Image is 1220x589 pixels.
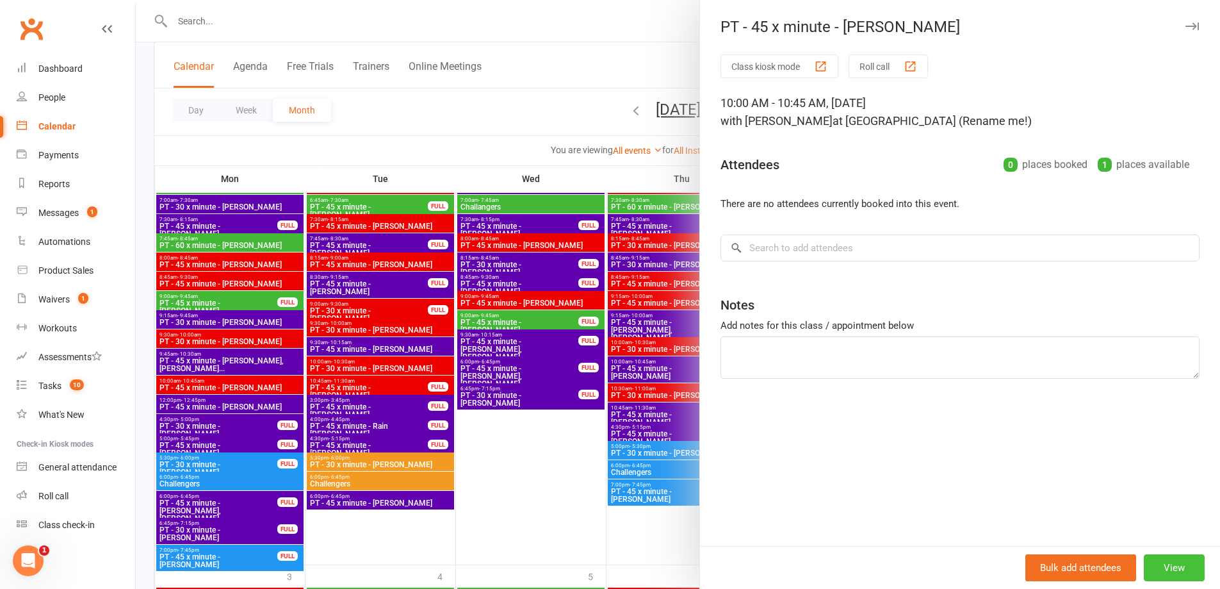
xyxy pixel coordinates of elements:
span: 1 [87,206,97,217]
div: Notes [720,296,754,314]
div: PT - 45 x minute - [PERSON_NAME] [700,18,1220,36]
div: places available [1098,156,1189,174]
button: View [1144,554,1205,581]
a: People [17,83,135,112]
div: Roll call [38,491,69,501]
div: Class check-in [38,520,95,530]
a: Roll call [17,482,135,511]
div: What's New [38,410,85,420]
div: Assessments [38,352,102,362]
a: Class kiosk mode [17,511,135,540]
span: 1 [39,545,49,556]
div: 0 [1004,158,1018,172]
div: Add notes for this class / appointment below [720,318,1200,333]
span: at [GEOGRAPHIC_DATA] (Rename me!) [833,114,1032,128]
div: Automations [38,236,90,247]
a: Reports [17,170,135,199]
div: 1 [1098,158,1112,172]
input: Search to add attendees [720,235,1200,261]
div: 10:00 AM - 10:45 AM, [DATE] [720,94,1200,130]
div: Messages [38,208,79,218]
div: Dashboard [38,63,83,74]
div: places booked [1004,156,1087,174]
div: Product Sales [38,265,94,276]
button: Bulk add attendees [1025,554,1136,581]
a: Calendar [17,112,135,141]
a: Product Sales [17,256,135,285]
iframe: Intercom live chat [13,545,44,576]
a: Workouts [17,314,135,343]
button: Class kiosk mode [720,54,838,78]
div: Workouts [38,323,77,333]
li: There are no attendees currently booked into this event. [720,196,1200,212]
div: Tasks [38,381,61,391]
a: Assessments [17,343,135,372]
div: General attendance [38,462,117,472]
a: Tasks 10 [17,372,135,401]
a: Clubworx [15,13,47,45]
span: 1 [78,293,88,304]
span: with [PERSON_NAME] [720,114,833,128]
div: Calendar [38,121,76,131]
a: Automations [17,228,135,256]
a: Messages 1 [17,199,135,228]
span: 10 [70,379,84,390]
a: Dashboard [17,54,135,83]
div: Waivers [38,294,70,304]
a: Waivers 1 [17,285,135,314]
div: Attendees [720,156,779,174]
a: What's New [17,401,135,429]
div: Reports [38,179,70,189]
button: Roll call [849,54,928,78]
a: General attendance kiosk mode [17,453,135,482]
a: Payments [17,141,135,170]
div: Payments [38,150,79,160]
div: People [38,92,65,103]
